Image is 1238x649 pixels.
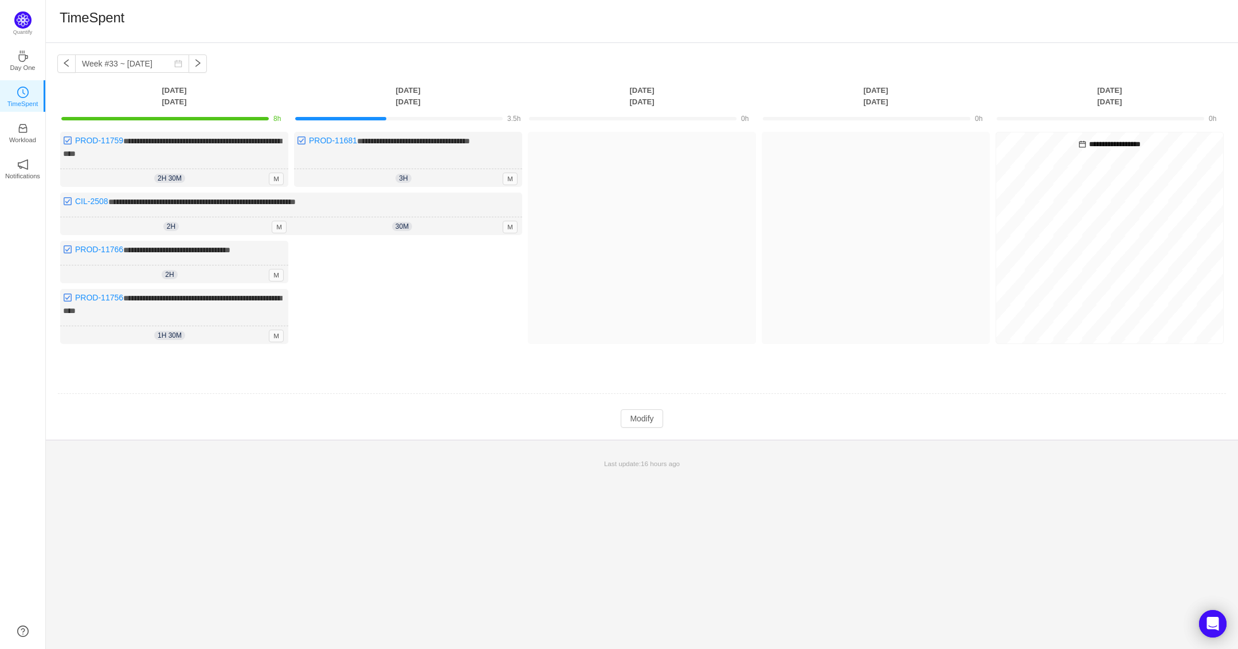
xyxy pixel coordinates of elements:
[309,136,357,145] a: PROD-11681
[7,99,38,109] p: TimeSpent
[14,11,32,29] img: Quantify
[17,126,29,138] a: icon: inboxWorkload
[17,90,29,101] a: icon: clock-circleTimeSpent
[10,62,35,73] p: Day One
[75,245,123,254] a: PROD-11766
[75,136,123,145] a: PROD-11759
[269,269,284,282] span: M
[63,245,72,254] img: 10318
[1079,140,1086,148] i: icon: calendar
[604,460,680,467] span: Last update:
[9,135,36,145] p: Workload
[13,29,33,37] p: Quantify
[297,136,306,145] img: 10318
[621,409,663,428] button: Modify
[273,115,281,123] span: 8h
[1199,610,1227,638] div: Открыть службу сообщений Intercom
[17,162,29,174] a: icon: notificationNotifications
[60,9,124,26] h1: TimeSpent
[63,136,72,145] img: 10318
[392,222,412,231] span: 30m
[507,115,520,123] span: 3.5h
[272,221,287,233] span: M
[75,197,108,206] a: CIL-2508
[975,115,982,123] span: 0h
[525,84,759,108] th: [DATE] [DATE]
[163,222,179,231] span: 2h
[17,54,29,65] a: icon: coffeeDay One
[503,173,518,185] span: M
[154,174,185,183] span: 2h 30m
[75,293,123,302] a: PROD-11756
[395,174,411,183] span: 3h
[174,60,182,68] i: icon: calendar
[759,84,993,108] th: [DATE] [DATE]
[17,625,29,637] a: icon: question-circle
[291,84,525,108] th: [DATE] [DATE]
[63,197,72,206] img: 10318
[993,84,1227,108] th: [DATE] [DATE]
[1209,115,1216,123] span: 0h
[154,331,185,340] span: 1h 30m
[269,330,284,342] span: M
[17,87,29,98] i: icon: clock-circle
[17,159,29,170] i: icon: notification
[162,270,177,279] span: 2h
[17,50,29,62] i: icon: coffee
[641,460,680,467] span: 16 hours ago
[57,54,76,73] button: icon: left
[269,173,284,185] span: M
[17,123,29,134] i: icon: inbox
[741,115,749,123] span: 0h
[5,171,40,181] p: Notifications
[63,293,72,302] img: 10318
[57,84,291,108] th: [DATE] [DATE]
[189,54,207,73] button: icon: right
[503,221,518,233] span: M
[75,54,189,73] input: Select a week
